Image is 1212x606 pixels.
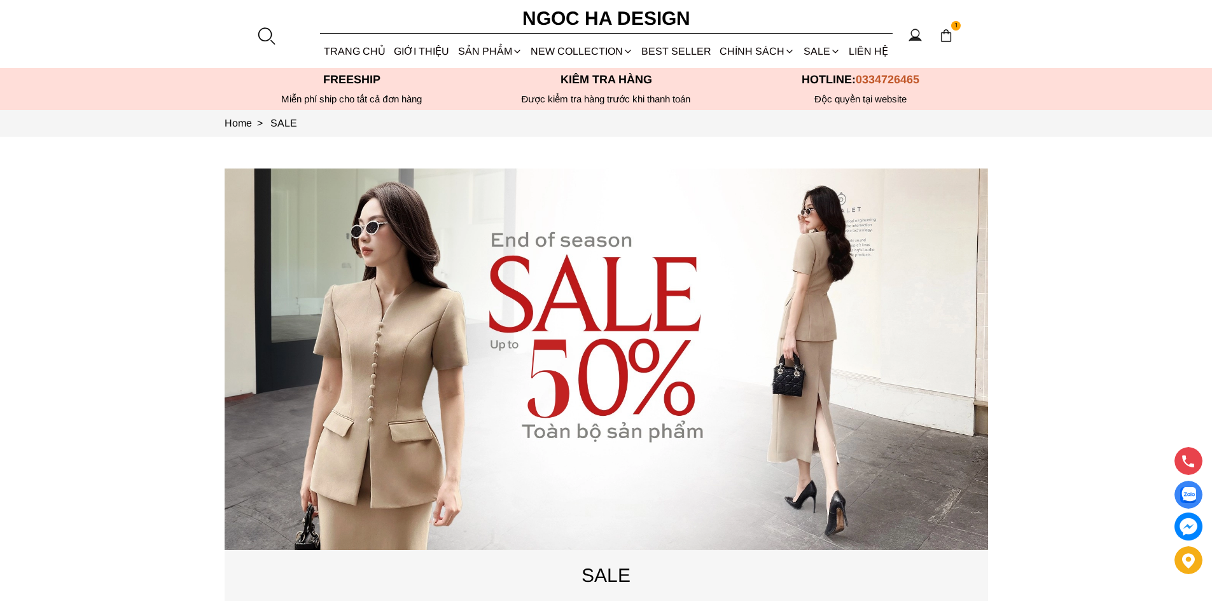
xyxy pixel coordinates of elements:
a: Link to SALE [270,118,297,128]
a: TRANG CHỦ [320,34,390,68]
span: 0334726465 [856,73,919,86]
h6: Độc quyền tại website [734,93,988,105]
div: SẢN PHẨM [454,34,526,68]
a: LIÊN HỆ [844,34,892,68]
span: > [252,118,268,128]
a: Link to Home [225,118,270,128]
img: Display image [1180,487,1196,503]
img: img-CART-ICON-ksit0nf1 [939,29,953,43]
span: 1 [951,21,961,31]
a: messenger [1174,513,1202,541]
a: GIỚI THIỆU [390,34,454,68]
p: Hotline: [734,73,988,86]
p: Được kiểm tra hàng trước khi thanh toán [479,93,734,105]
a: SALE [799,34,844,68]
a: Ngoc Ha Design [511,3,702,34]
div: Chính sách [716,34,799,68]
a: NEW COLLECTION [526,34,637,68]
font: Kiểm tra hàng [561,73,652,86]
a: Display image [1174,481,1202,509]
p: Freeship [225,73,479,86]
div: Miễn phí ship cho tất cả đơn hàng [225,93,479,105]
a: BEST SELLER [637,34,716,68]
p: SALE [225,560,988,590]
